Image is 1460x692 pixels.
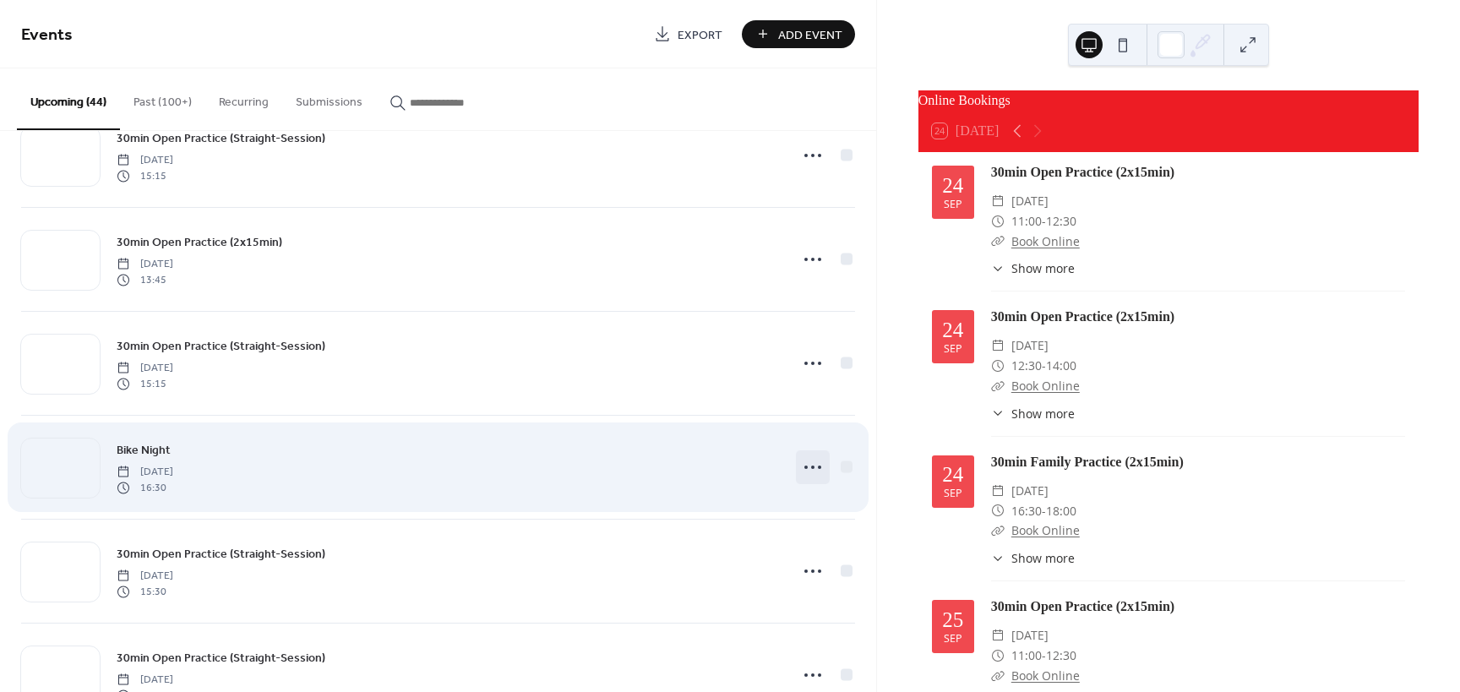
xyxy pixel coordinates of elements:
span: [DATE] [1011,191,1049,211]
span: [DATE] [117,569,173,584]
span: Add Event [778,26,842,44]
a: Book Online [1011,522,1080,538]
span: 15:15 [117,376,173,391]
span: Show more [1011,259,1075,277]
div: ​ [991,232,1005,252]
span: - [1042,646,1046,666]
div: 25 [942,609,963,630]
span: 30min Open Practice (2x15min) [117,234,282,252]
span: 12:30 [1011,356,1042,376]
span: [DATE] [1011,335,1049,356]
button: ​Show more [991,405,1075,422]
div: Sep [944,488,962,499]
div: ​ [991,481,1005,501]
span: - [1042,356,1046,376]
div: ​ [991,211,1005,232]
a: 30min Open Practice (Straight-Session) [117,128,325,148]
a: 30min Open Practice (2x15min) [991,309,1174,324]
div: ​ [991,376,1005,396]
span: Bike Night [117,442,171,460]
div: 24 [942,175,963,196]
a: 30min Open Practice (Straight-Session) [117,648,325,667]
span: 11:00 [1011,211,1042,232]
span: 16:30 [117,480,173,495]
div: Sep [944,634,962,645]
div: Online Bookings [918,90,1419,111]
a: 30min Open Practice (2x15min) [991,599,1174,613]
div: Sep [944,199,962,210]
div: ​ [991,666,1005,686]
div: 24 [942,464,963,485]
span: 30min Open Practice (Straight-Session) [117,650,325,667]
div: ​ [991,405,1005,422]
button: Submissions [282,68,376,128]
a: 30min Open Practice (2x15min) [991,165,1174,179]
div: ​ [991,356,1005,376]
span: 15:30 [117,584,173,599]
a: Export [641,20,735,48]
span: Export [678,26,722,44]
span: 15:15 [117,168,173,183]
a: Book Online [1011,233,1080,249]
div: ​ [991,259,1005,277]
div: ​ [991,646,1005,666]
span: 18:00 [1046,501,1076,521]
a: 30min Open Practice (Straight-Session) [117,544,325,564]
a: 30min Family Practice (2x15min) [991,455,1184,469]
div: ​ [991,520,1005,541]
span: 30min Open Practice (Straight-Session) [117,546,325,564]
span: 30min Open Practice (Straight-Session) [117,130,325,148]
a: Bike Night [117,440,171,460]
span: Show more [1011,549,1075,567]
span: 12:30 [1046,646,1076,666]
span: [DATE] [1011,625,1049,646]
div: ​ [991,191,1005,211]
span: 13:45 [117,272,173,287]
a: Book Online [1011,667,1080,684]
button: Past (100+) [120,68,205,128]
span: 16:30 [1011,501,1042,521]
a: Book Online [1011,378,1080,394]
span: 12:30 [1046,211,1076,232]
button: Add Event [742,20,855,48]
span: [DATE] [117,673,173,688]
span: 14:00 [1046,356,1076,376]
span: [DATE] [117,153,173,168]
span: 30min Open Practice (Straight-Session) [117,338,325,356]
div: ​ [991,549,1005,567]
span: 11:00 [1011,646,1042,666]
span: [DATE] [117,257,173,272]
div: ​ [991,335,1005,356]
a: 30min Open Practice (Straight-Session) [117,336,325,356]
button: Upcoming (44) [17,68,120,130]
a: 30min Open Practice (2x15min) [117,232,282,252]
div: ​ [991,625,1005,646]
span: Show more [1011,405,1075,422]
span: [DATE] [1011,481,1049,501]
div: Sep [944,344,962,355]
span: [DATE] [117,361,173,376]
span: [DATE] [117,465,173,480]
button: ​Show more [991,259,1075,277]
span: Events [21,19,73,52]
div: 24 [942,319,963,341]
span: - [1042,211,1046,232]
div: ​ [991,501,1005,521]
button: ​Show more [991,549,1075,567]
span: - [1042,501,1046,521]
button: Recurring [205,68,282,128]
